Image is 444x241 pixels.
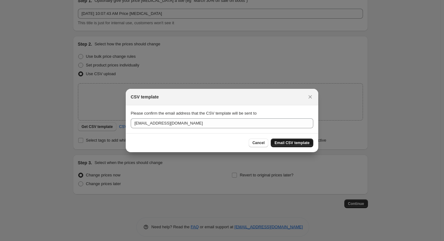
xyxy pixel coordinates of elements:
h2: CSV template [131,94,159,100]
button: Cancel [249,139,268,147]
button: Close [306,93,315,101]
span: Email CSV template [274,140,310,145]
span: Cancel [252,140,265,145]
span: Please confirm the email address that the CSV template will be sent to [131,111,256,116]
button: Email CSV template [271,139,313,147]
